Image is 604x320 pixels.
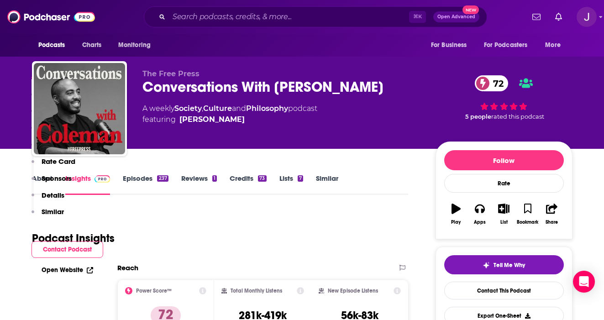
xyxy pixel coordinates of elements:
[179,114,245,125] a: Coleman Hughes
[545,39,561,52] span: More
[157,175,168,182] div: 237
[577,7,597,27] span: Logged in as josephpapapr
[437,15,475,19] span: Open Advanced
[444,282,564,299] a: Contact This Podcast
[474,220,486,225] div: Apps
[431,39,467,52] span: For Business
[500,220,508,225] div: List
[144,6,487,27] div: Search podcasts, credits, & more...
[212,175,217,182] div: 1
[425,37,478,54] button: open menu
[123,174,168,195] a: Episodes237
[462,5,479,14] span: New
[484,39,528,52] span: For Podcasters
[483,262,490,269] img: tell me why sparkle
[444,174,564,193] div: Rate
[38,39,65,52] span: Podcasts
[142,69,200,78] span: The Free Press
[42,207,64,216] p: Similar
[577,7,597,27] button: Show profile menu
[279,174,303,195] a: Lists7
[142,114,317,125] span: featuring
[478,37,541,54] button: open menu
[444,150,564,170] button: Follow
[32,241,103,258] button: Contact Podcast
[484,75,508,91] span: 72
[34,63,125,154] img: Conversations With Coleman
[32,174,72,191] button: Sponsors
[174,104,202,113] a: Society
[492,198,515,231] button: List
[232,104,246,113] span: and
[42,191,64,199] p: Details
[539,37,572,54] button: open menu
[169,10,409,24] input: Search podcasts, credits, & more...
[142,103,317,125] div: A weekly podcast
[136,288,172,294] h2: Power Score™
[540,198,563,231] button: Share
[42,266,93,274] a: Open Website
[202,104,203,113] span: ,
[551,9,566,25] a: Show notifications dropdown
[517,220,538,225] div: Bookmark
[444,198,468,231] button: Play
[118,39,151,52] span: Monitoring
[231,288,282,294] h2: Total Monthly Listens
[491,113,544,120] span: rated this podcast
[328,288,378,294] h2: New Episode Listens
[433,11,479,22] button: Open AdvancedNew
[203,104,232,113] a: Culture
[246,104,288,113] a: Philosophy
[258,175,266,182] div: 73
[42,174,72,183] p: Sponsors
[546,220,558,225] div: Share
[529,9,544,25] a: Show notifications dropdown
[7,8,95,26] img: Podchaser - Follow, Share and Rate Podcasts
[573,271,595,293] div: Open Intercom Messenger
[32,191,64,208] button: Details
[577,7,597,27] img: User Profile
[494,262,525,269] span: Tell Me Why
[468,198,492,231] button: Apps
[516,198,540,231] button: Bookmark
[32,207,64,224] button: Similar
[76,37,107,54] a: Charts
[230,174,266,195] a: Credits73
[117,263,138,272] h2: Reach
[112,37,163,54] button: open menu
[82,39,102,52] span: Charts
[298,175,303,182] div: 7
[32,37,77,54] button: open menu
[451,220,461,225] div: Play
[316,174,338,195] a: Similar
[444,255,564,274] button: tell me why sparkleTell Me Why
[436,69,572,126] div: 72 5 peoplerated this podcast
[475,75,508,91] a: 72
[465,113,491,120] span: 5 people
[181,174,217,195] a: Reviews1
[409,11,426,23] span: ⌘ K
